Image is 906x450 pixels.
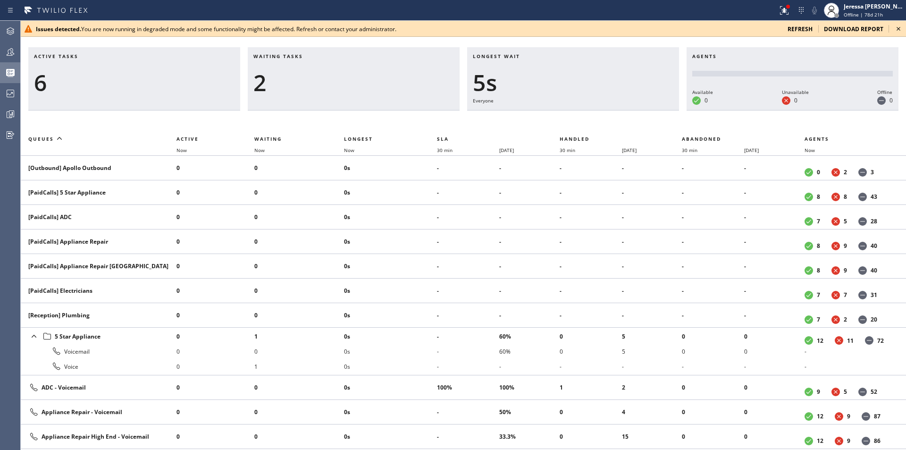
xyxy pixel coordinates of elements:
span: Now [344,147,354,153]
dd: 20 [871,315,877,323]
dt: Available [805,388,813,396]
dt: Offline [862,412,870,421]
li: 4 [622,405,682,420]
span: Abandoned [682,136,721,142]
li: - [437,344,499,359]
span: Queues [28,136,54,142]
li: 50% [499,405,560,420]
li: - [622,210,682,225]
dd: 9 [847,412,850,420]
li: 0s [344,185,437,200]
dt: Available [805,412,813,421]
dd: 7 [817,315,820,323]
div: Voicemail [28,346,169,357]
div: You are now running in degraded mode and some functionality might be affected. Refresh or contact... [36,25,780,33]
span: Now [254,147,265,153]
dd: 8 [844,193,847,201]
span: Agents [805,136,829,142]
span: Agents [692,53,717,59]
dt: Available [805,168,813,177]
li: - [437,161,499,176]
dd: 5 [844,217,847,225]
li: 0 [254,185,344,200]
li: - [805,359,895,374]
div: Unavailable [782,88,809,96]
li: - [744,259,805,274]
dd: 5 [844,388,847,396]
li: 0s [344,429,437,444]
li: - [682,283,744,298]
dt: Available [805,193,813,201]
li: 0 [176,308,254,323]
li: - [622,185,682,200]
li: 100% [499,380,560,395]
dd: 0 [705,96,708,104]
li: - [744,359,805,374]
dd: 40 [871,242,877,250]
dd: 8 [817,193,820,201]
li: - [622,359,682,374]
dd: 43 [871,193,877,201]
dt: Unavailable [831,217,840,226]
dt: Available [805,315,813,324]
li: 0s [344,359,437,374]
li: 0 [176,405,254,420]
dt: Unavailable [835,336,843,345]
div: Everyone [473,96,673,105]
li: 0 [682,405,744,420]
li: - [622,161,682,176]
li: - [744,283,805,298]
dt: Offline [858,193,867,201]
span: Active [176,136,199,142]
dt: Offline [865,336,873,345]
div: Jeressa [PERSON_NAME] [844,2,903,10]
li: 0 [254,380,344,395]
li: - [560,359,622,374]
dt: Offline [877,96,886,105]
dd: 40 [871,266,877,274]
li: 0 [176,259,254,274]
dt: Unavailable [831,315,840,324]
li: - [437,329,499,344]
li: - [499,359,560,374]
dd: 0 [794,96,797,104]
li: - [682,185,744,200]
li: 1 [560,380,622,395]
li: 0 [682,429,744,444]
dt: Available [805,242,813,250]
li: - [682,259,744,274]
li: - [499,259,560,274]
div: [PaidCalls] 5 Star Appliance [28,188,169,196]
dd: 87 [874,412,881,420]
dt: Unavailable [831,388,840,396]
dt: Unavailable [782,96,790,105]
span: Now [176,147,187,153]
dt: Offline [858,217,867,226]
li: - [682,359,744,374]
li: 0 [176,283,254,298]
li: 0s [344,405,437,420]
dd: 52 [871,388,877,396]
li: 0 [176,344,254,359]
li: 0 [254,344,344,359]
li: 0 [176,380,254,395]
dd: 7 [817,217,820,225]
span: SLA [437,136,449,142]
li: - [560,234,622,249]
li: 0 [176,185,254,200]
div: [PaidCalls] Electricians [28,287,169,295]
li: - [560,210,622,225]
span: Offline | 78d 21h [844,11,883,18]
dd: 8 [817,242,820,250]
dd: 28 [871,217,877,225]
li: 0s [344,210,437,225]
dd: 9 [817,388,820,396]
li: 0 [176,429,254,444]
li: 0s [344,234,437,249]
dd: 12 [817,337,823,345]
dt: Offline [858,168,867,177]
dt: Offline [862,437,870,445]
button: Mute [808,4,821,17]
span: Waiting tasks [253,53,303,59]
li: 5 [622,344,682,359]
